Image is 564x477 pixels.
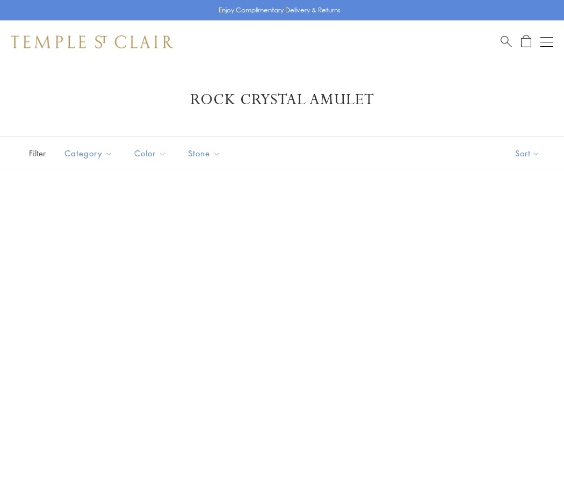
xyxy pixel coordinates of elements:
[491,137,564,170] button: Show sort by
[129,147,175,160] span: Color
[11,35,173,48] img: Temple St. Clair
[27,90,537,110] h1: Rock Crystal Amulet
[183,147,229,160] span: Stone
[56,141,121,165] button: Category
[59,147,121,160] span: Category
[126,141,175,165] button: Color
[180,141,229,165] button: Stone
[219,5,341,16] p: Enjoy Complimentary Delivery & Returns
[540,35,553,48] button: Open navigation
[501,35,512,48] a: Search
[521,35,531,48] a: Open Shopping Bag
